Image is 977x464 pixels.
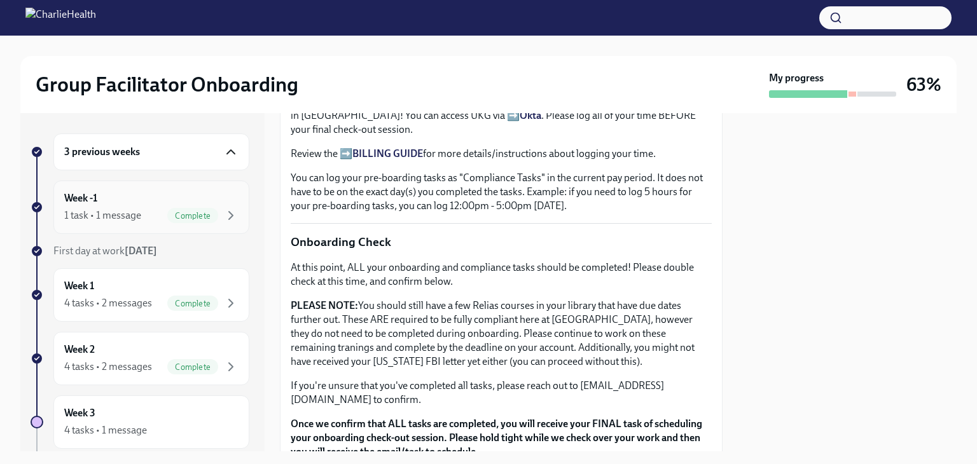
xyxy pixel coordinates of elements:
[64,279,94,293] h6: Week 1
[125,245,157,257] strong: [DATE]
[31,244,249,258] a: First day at work[DATE]
[64,208,141,222] div: 1 task • 1 message
[167,362,218,372] span: Complete
[352,147,423,160] a: BILLING GUIDE
[31,395,249,449] a: Week 34 tasks • 1 message
[36,72,298,97] h2: Group Facilitator Onboarding
[31,181,249,234] a: Week -11 task • 1 messageComplete
[291,95,712,137] p: At this point, ALL of your onboarding and compliance tasks should be logged and accounted for in ...
[53,133,249,170] div: 3 previous weeks
[291,418,702,458] strong: Once we confirm that ALL tasks are completed, you will receive your FINAL task of scheduling your...
[64,360,152,374] div: 4 tasks • 2 messages
[25,8,96,28] img: CharlieHealth
[64,191,97,205] h6: Week -1
[291,299,712,369] p: You should still have a few Relias courses in your library that have due dates further out. These...
[64,343,95,357] h6: Week 2
[64,423,147,437] div: 4 tasks • 1 message
[906,73,941,96] h3: 63%
[769,71,824,85] strong: My progress
[291,379,712,407] p: If you're unsure that you've completed all tasks, please reach out to [EMAIL_ADDRESS][DOMAIN_NAME...
[64,406,95,420] h6: Week 3
[31,332,249,385] a: Week 24 tasks • 2 messagesComplete
[64,296,152,310] div: 4 tasks • 2 messages
[291,171,712,213] p: You can log your pre-boarding tasks as "Compliance Tasks" in the current pay period. It does not ...
[31,268,249,322] a: Week 14 tasks • 2 messagesComplete
[167,211,218,221] span: Complete
[291,299,358,311] strong: PLEASE NOTE:
[64,145,140,159] h6: 3 previous weeks
[53,245,157,257] span: First day at work
[291,147,712,161] p: Review the ➡️ for more details/instructions about logging your time.
[520,109,541,121] a: Okta
[291,261,712,289] p: At this point, ALL your onboarding and compliance tasks should be completed! Please double check ...
[291,234,712,250] p: Onboarding Check
[167,299,218,308] span: Complete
